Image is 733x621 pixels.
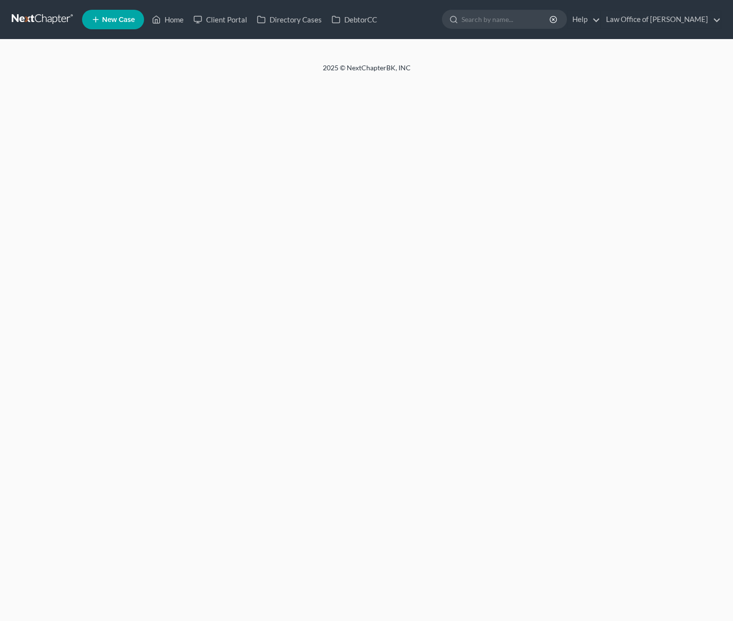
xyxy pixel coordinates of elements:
a: Directory Cases [252,11,327,28]
span: New Case [102,16,135,23]
input: Search by name... [461,10,551,28]
div: 2025 © NextChapterBK, INC [88,63,645,81]
a: Client Portal [188,11,252,28]
a: Home [147,11,188,28]
a: DebtorCC [327,11,382,28]
a: Law Office of [PERSON_NAME] [601,11,721,28]
a: Help [567,11,600,28]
